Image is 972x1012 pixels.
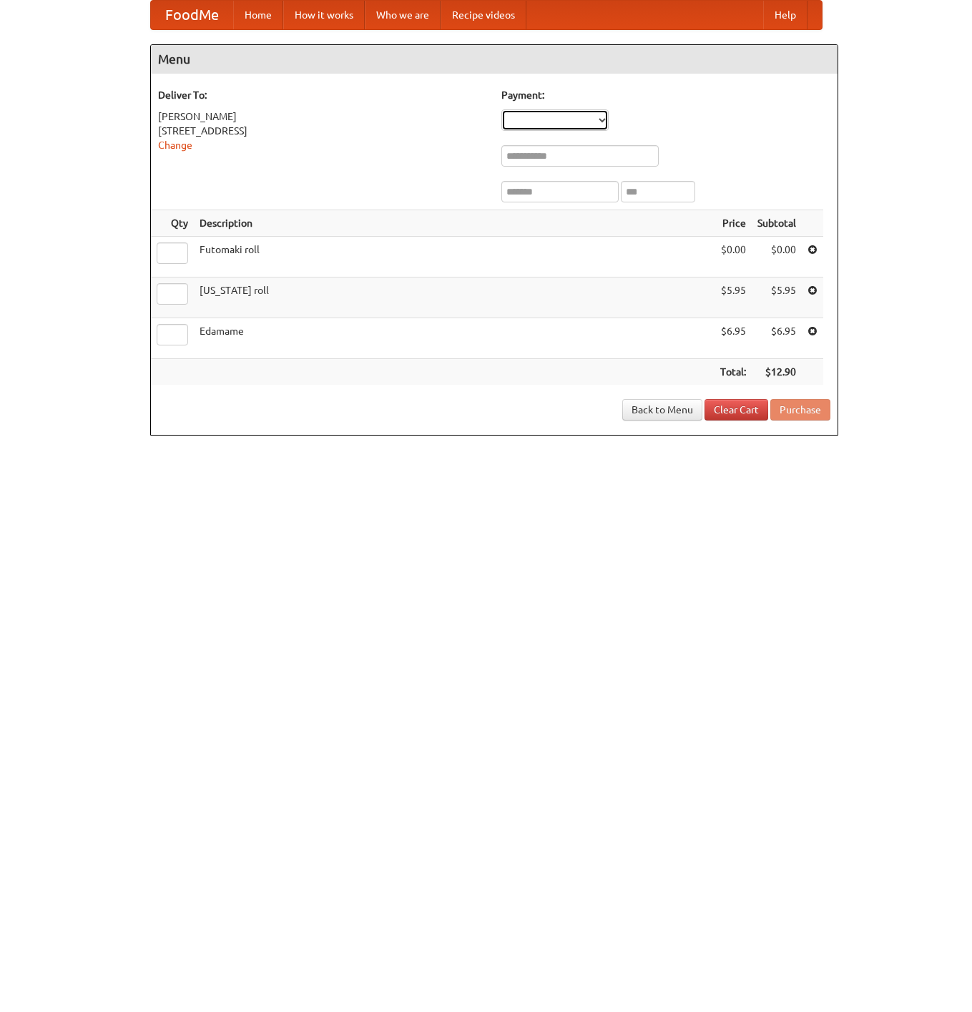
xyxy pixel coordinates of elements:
th: Qty [151,210,194,237]
a: Back to Menu [622,399,702,421]
td: $6.95 [752,318,802,359]
td: $5.95 [752,277,802,318]
th: Description [194,210,715,237]
td: $0.00 [715,237,752,277]
th: Subtotal [752,210,802,237]
a: Home [233,1,283,29]
td: Edamame [194,318,715,359]
a: Change [158,139,192,151]
th: $12.90 [752,359,802,385]
h4: Menu [151,45,838,74]
h5: Deliver To: [158,88,487,102]
td: [US_STATE] roll [194,277,715,318]
a: Recipe videos [441,1,526,29]
td: $5.95 [715,277,752,318]
th: Price [715,210,752,237]
a: Help [763,1,807,29]
td: Futomaki roll [194,237,715,277]
div: [STREET_ADDRESS] [158,124,487,138]
th: Total: [715,359,752,385]
button: Purchase [770,399,830,421]
div: [PERSON_NAME] [158,109,487,124]
a: Clear Cart [705,399,768,421]
a: Who we are [365,1,441,29]
td: $6.95 [715,318,752,359]
td: $0.00 [752,237,802,277]
a: How it works [283,1,365,29]
a: FoodMe [151,1,233,29]
h5: Payment: [501,88,830,102]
